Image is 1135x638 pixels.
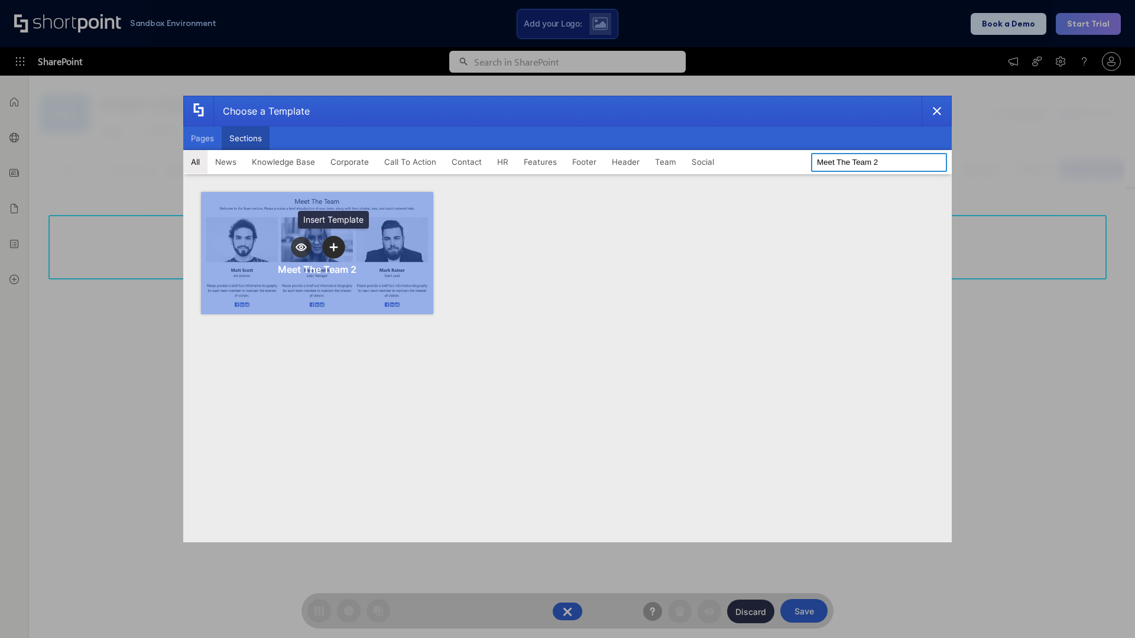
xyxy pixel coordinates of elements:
[516,150,565,174] button: Features
[244,150,323,174] button: Knowledge Base
[811,153,947,172] input: Search
[183,150,207,174] button: All
[604,150,647,174] button: Header
[207,150,244,174] button: News
[323,150,377,174] button: Corporate
[183,96,952,542] div: template selector
[565,150,604,174] button: Footer
[213,96,310,126] div: Choose a Template
[1076,581,1135,638] iframe: Chat Widget
[222,126,270,150] button: Sections
[489,150,516,174] button: HR
[278,263,356,275] div: Meet The Team 2
[647,150,684,174] button: Team
[377,150,444,174] button: Call To Action
[684,150,722,174] button: Social
[444,150,489,174] button: Contact
[183,126,222,150] button: Pages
